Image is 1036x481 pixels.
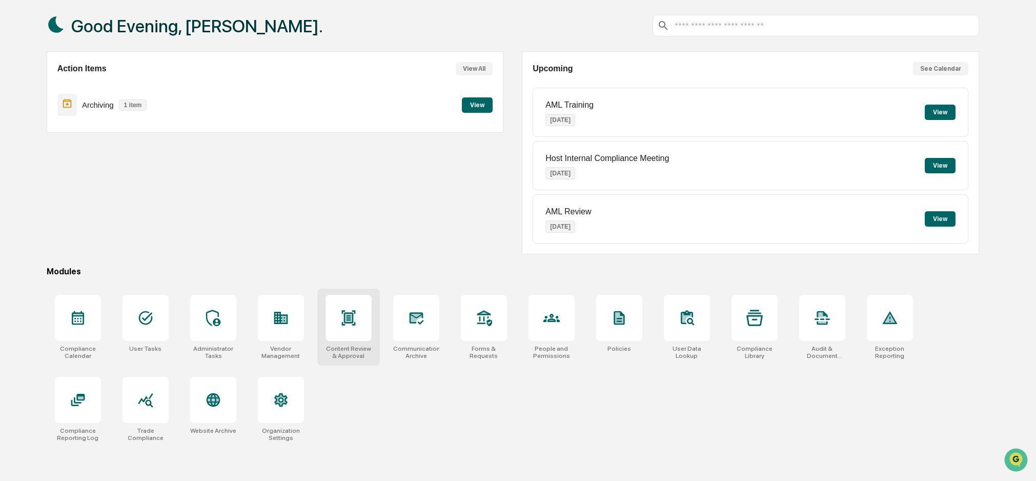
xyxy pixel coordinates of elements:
p: AML Review [545,207,591,216]
span: • [85,139,89,148]
div: Start new chat [46,78,168,89]
div: Modules [47,267,979,276]
div: Content Review & Approval [326,345,372,359]
div: Website Archive [190,427,236,434]
p: 1 item [119,99,147,111]
h1: Good Evening, [PERSON_NAME]. [71,16,323,36]
div: Compliance Library [732,345,778,359]
iframe: Open customer support [1003,447,1031,475]
span: [DATE] [91,139,112,148]
div: People and Permissions [529,345,575,359]
div: Policies [607,345,631,352]
span: Pylon [102,227,124,234]
div: User Data Lookup [664,345,710,359]
div: 🔎 [10,203,18,211]
div: Vendor Management [258,345,304,359]
button: View [462,97,493,113]
span: Preclearance [21,182,66,192]
div: Forms & Requests [461,345,507,359]
div: 🗄️ [74,183,83,191]
div: Compliance Calendar [55,345,101,359]
button: View [925,105,956,120]
img: 4531339965365_218c74b014194aa58b9b_72.jpg [22,78,40,97]
p: [DATE] [545,167,575,179]
p: Archiving [82,101,114,109]
div: Audit & Document Logs [799,345,845,359]
div: Exception Reporting [867,345,913,359]
button: View [925,158,956,173]
div: Trade Compliance [123,427,169,442]
button: View All [456,62,493,75]
span: [PERSON_NAME] [32,139,83,148]
p: Host Internal Compliance Meeting [545,154,669,163]
a: Powered byPylon [72,226,124,234]
button: See all [159,112,187,124]
div: User Tasks [129,345,161,352]
a: 🖐️Preclearance [6,178,70,196]
h2: Upcoming [533,64,573,73]
div: We're available if you need us! [46,89,141,97]
p: How can we help? [10,22,187,38]
button: Start new chat [174,82,187,94]
p: AML Training [545,101,594,110]
div: 🖐️ [10,183,18,191]
div: Organization Settings [258,427,304,442]
div: Past conversations [10,114,66,122]
img: 1746055101610-c473b297-6a78-478c-a979-82029cc54cd1 [10,78,29,97]
a: View [462,99,493,109]
button: View [925,211,956,227]
a: 🔎Data Lookup [6,197,69,216]
div: Communications Archive [393,345,439,359]
div: Administrator Tasks [190,345,236,359]
input: Clear [27,47,169,57]
p: [DATE] [545,114,575,126]
button: See Calendar [913,62,968,75]
p: [DATE] [545,221,575,233]
a: 🗄️Attestations [70,178,131,196]
h2: Action Items [57,64,107,73]
span: Attestations [85,182,127,192]
div: Compliance Reporting Log [55,427,101,442]
span: Data Lookup [21,202,65,212]
img: Michael Garry [10,130,27,146]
